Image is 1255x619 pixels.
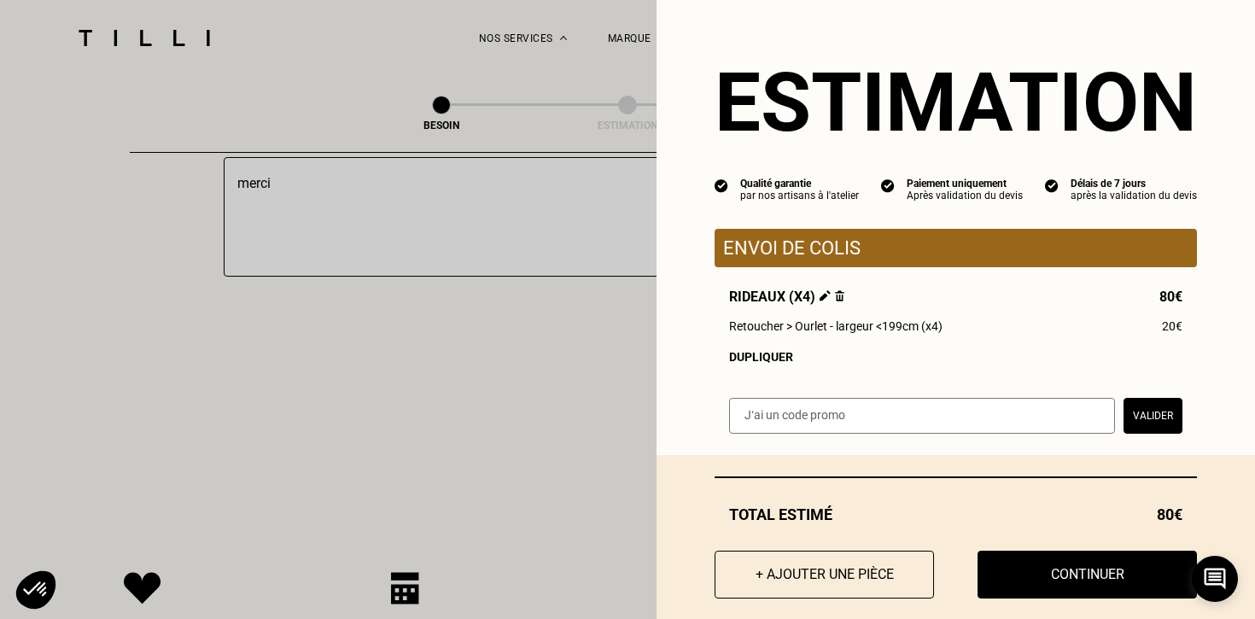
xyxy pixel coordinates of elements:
div: Délais de 7 jours [1071,178,1197,190]
div: Dupliquer [729,350,1182,364]
span: Retoucher > Ourlet - largeur <199cm (x4) [729,319,943,333]
div: après la validation du devis [1071,190,1197,201]
section: Estimation [715,55,1197,150]
img: Supprimer [835,290,844,301]
button: Continuer [978,551,1197,599]
span: Rideaux (x4) [729,289,844,305]
div: par nos artisans à l'atelier [740,190,859,201]
div: Paiement uniquement [907,178,1023,190]
span: 20€ [1162,319,1182,333]
span: 80€ [1159,289,1182,305]
p: Envoi de colis [723,237,1188,259]
img: icon list info [715,178,728,193]
div: Qualité garantie [740,178,859,190]
div: Total estimé [715,505,1197,523]
img: icon list info [881,178,895,193]
span: 80€ [1157,505,1182,523]
img: icon list info [1045,178,1059,193]
img: Éditer [820,290,831,301]
button: Valider [1124,398,1182,434]
button: + Ajouter une pièce [715,551,934,599]
input: J‘ai un code promo [729,398,1115,434]
div: Après validation du devis [907,190,1023,201]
